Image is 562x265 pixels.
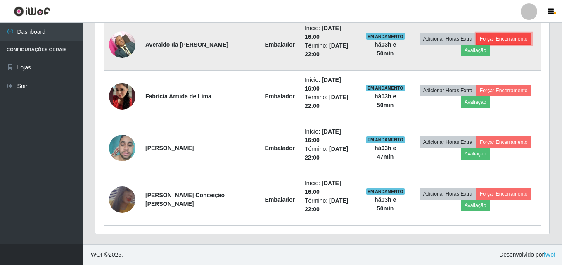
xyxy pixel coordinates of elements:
[476,188,531,200] button: Forçar Encerramento
[305,145,356,162] li: Término:
[145,93,211,100] strong: Fabricia Arruda de Lima
[476,136,531,148] button: Forçar Encerramento
[109,181,135,219] img: 1755485797079.jpeg
[366,188,405,195] span: EM ANDAMENTO
[145,41,228,48] strong: Averaldo da [PERSON_NAME]
[305,24,356,41] li: Início:
[544,251,555,258] a: iWof
[89,251,104,258] span: IWOF
[14,6,50,17] img: CoreUI Logo
[461,45,490,56] button: Avaliação
[366,85,405,91] span: EM ANDAMENTO
[461,96,490,108] button: Avaliação
[305,180,341,195] time: [DATE] 16:00
[265,93,295,100] strong: Embalador
[305,76,356,93] li: Início:
[366,33,405,40] span: EM ANDAMENTO
[375,41,396,57] strong: há 03 h e 50 min
[265,41,295,48] strong: Embalador
[265,145,295,151] strong: Embalador
[375,145,396,160] strong: há 03 h e 47 min
[145,145,194,151] strong: [PERSON_NAME]
[305,196,356,214] li: Término:
[265,196,295,203] strong: Embalador
[420,33,476,45] button: Adicionar Horas Extra
[89,251,123,259] span: © 2025 .
[420,188,476,200] button: Adicionar Horas Extra
[109,131,135,166] img: 1748551724527.jpeg
[420,85,476,96] button: Adicionar Horas Extra
[305,128,341,143] time: [DATE] 16:00
[305,76,341,92] time: [DATE] 16:00
[305,25,341,40] time: [DATE] 16:00
[305,41,356,59] li: Término:
[461,200,490,211] button: Avaliação
[305,179,356,196] li: Início:
[375,196,396,212] strong: há 03 h e 50 min
[145,192,225,207] strong: [PERSON_NAME] Conceição [PERSON_NAME]
[109,73,135,120] img: 1734129237626.jpeg
[366,136,405,143] span: EM ANDAMENTO
[109,27,135,62] img: 1697117733428.jpeg
[461,148,490,160] button: Avaliação
[476,85,531,96] button: Forçar Encerramento
[305,127,356,145] li: Início:
[476,33,531,45] button: Forçar Encerramento
[305,93,356,110] li: Término:
[375,93,396,108] strong: há 03 h e 50 min
[420,136,476,148] button: Adicionar Horas Extra
[499,251,555,259] span: Desenvolvido por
